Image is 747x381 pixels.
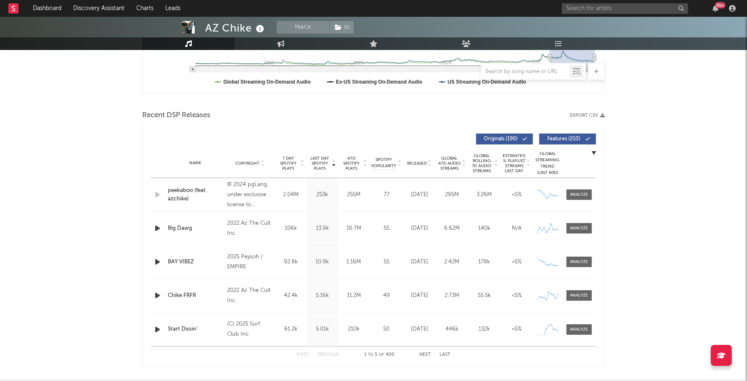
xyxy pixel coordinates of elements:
[535,151,560,176] div: Global Streaming Trend (Last 60D)
[168,160,223,166] div: Name
[330,21,354,34] button: (1)
[277,224,305,233] div: 106k
[407,161,427,166] span: Released
[372,325,401,334] div: 50
[205,21,266,35] div: AZ Chike
[405,224,434,233] div: [DATE]
[503,292,531,300] div: <5%
[448,79,526,85] text: US Streaming On-Demand Audio
[309,292,336,300] div: 5.16k
[470,292,498,300] div: 55.5k
[168,187,223,203] a: peekaboo (feat. azchike)
[503,325,531,334] div: <5%
[372,191,401,199] div: 77
[309,156,331,171] span: Last Day Spotify Plays
[227,319,273,339] div: (C) 2025 Surf Club Inc
[372,258,401,266] div: 55
[438,258,466,266] div: 2.42M
[142,110,210,121] span: Recent DSP Releases
[277,21,329,34] button: Track
[277,325,305,334] div: 61.2k
[379,353,384,357] span: of
[297,352,309,357] button: First
[340,325,368,334] div: 210k
[340,191,368,199] div: 255M
[438,325,466,334] div: 446k
[715,2,726,8] div: 99 +
[419,352,431,357] button: Next
[470,325,498,334] div: 132k
[470,191,498,199] div: 3.26M
[340,156,363,171] span: ATD Spotify Plays
[438,156,461,171] span: Global ATD Audio Streams
[438,292,466,300] div: 2.73M
[336,79,422,85] text: Ex-US Streaming On-Demand Audio
[340,292,368,300] div: 11.2M
[503,258,531,266] div: <5%
[168,224,223,233] a: Big Dawg
[405,325,434,334] div: [DATE]
[481,68,570,75] input: Search by song name or URL
[440,352,450,357] button: Last
[405,191,434,199] div: [DATE]
[368,353,373,357] span: to
[309,258,336,266] div: 10.9k
[309,325,336,334] div: 5.01k
[503,224,531,233] div: N/A
[713,5,718,12] button: 99+
[476,134,533,145] button: Originals(190)
[482,137,520,142] span: Originals ( 190 )
[317,352,339,357] button: Previous
[356,350,403,360] div: 1 5 400
[503,153,526,173] span: Estimated % Playlist Streams Last Day
[405,258,434,266] div: [DATE]
[309,224,336,233] div: 13.9k
[372,292,401,300] div: 49
[235,161,260,166] span: Copyright
[329,21,354,34] span: ( 1 )
[372,157,397,169] span: Spotify Popularity
[277,292,305,300] div: 42.4k
[470,258,498,266] div: 178k
[470,224,498,233] div: 140k
[168,258,223,266] a: BAY VIBEZ
[438,191,466,199] div: 295M
[277,191,305,199] div: 2.04M
[570,113,605,118] button: Export CSV
[372,224,401,233] div: 55
[227,286,273,306] div: 2022 Az The Cult Inc
[562,3,688,14] input: Search for artists
[340,224,368,233] div: 16.7M
[405,292,434,300] div: [DATE]
[545,137,583,142] span: Features ( 210 )
[277,258,305,266] div: 92.8k
[168,292,223,300] a: Chike FRFR
[223,79,311,85] text: Global Streaming On-Demand Audio
[470,153,493,173] span: Global Rolling 7D Audio Streams
[168,325,223,334] a: Start Dissin'
[539,134,596,145] button: Features(210)
[277,156,299,171] span: 7 Day Spotify Plays
[503,191,531,199] div: <5%
[309,191,336,199] div: 253k
[438,224,466,233] div: 6.62M
[227,218,273,239] div: 2022 Az The Cult Inc
[340,258,368,266] div: 1.16M
[227,180,273,210] div: © 2024 pgLang, under exclusive license to Interscope Records
[227,252,273,272] div: 2025 Peysoh / EMPIRE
